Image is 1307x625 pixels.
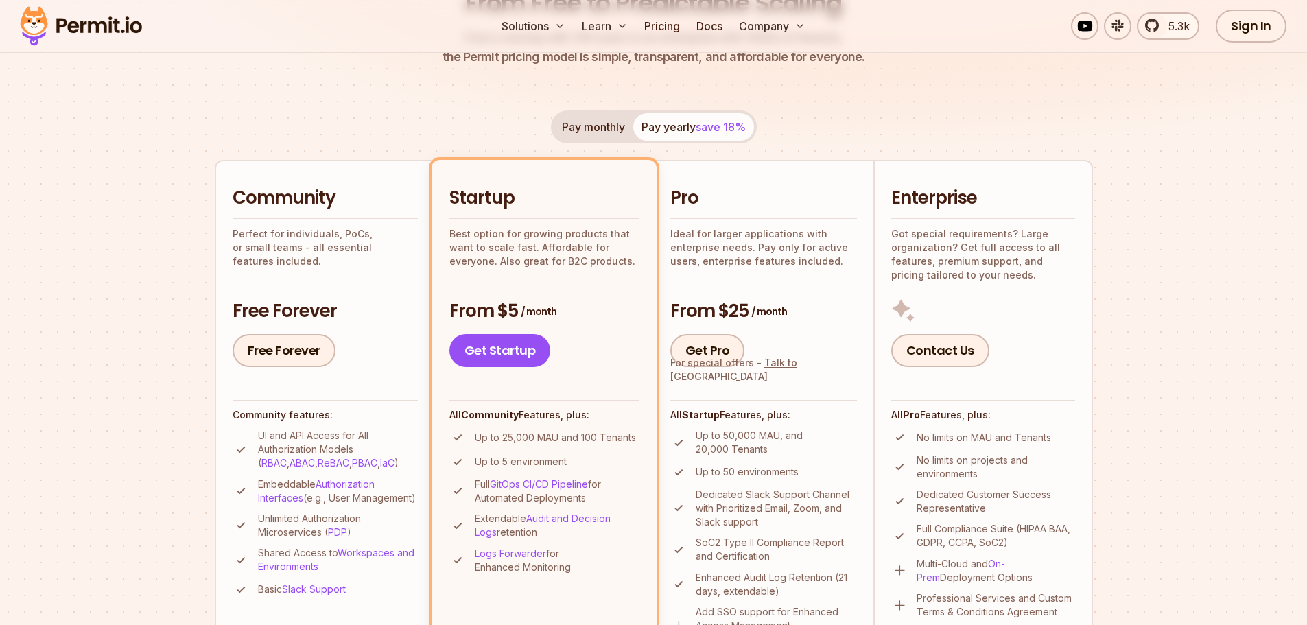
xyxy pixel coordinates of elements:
[696,429,857,456] p: Up to 50,000 MAU, and 20,000 Tenants
[696,465,799,479] p: Up to 50 environments
[380,457,395,469] a: IaC
[696,488,857,529] p: Dedicated Slack Support Channel with Prioritized Email, Zoom, and Slack support
[258,512,418,539] p: Unlimited Authorization Microservices ( )
[258,477,418,505] p: Embeddable (e.g., User Management)
[917,453,1075,481] p: No limits on projects and environments
[449,299,639,324] h3: From $5
[475,455,567,469] p: Up to 5 environment
[352,457,377,469] a: PBAC
[917,557,1075,585] p: Multi-Cloud and Deployment Options
[258,582,346,596] p: Basic
[475,431,636,445] p: Up to 25,000 MAU and 100 Tenants
[696,571,857,598] p: Enhanced Audit Log Retention (21 days, extendable)
[1216,10,1286,43] a: Sign In
[258,478,375,504] a: Authorization Interfaces
[490,478,588,490] a: GitOps CI/CD Pipeline
[233,227,418,268] p: Perfect for individuals, PoCs, or small teams - all essential features included.
[733,12,811,40] button: Company
[521,305,556,318] span: / month
[233,186,418,211] h2: Community
[328,526,347,538] a: PDP
[496,12,571,40] button: Solutions
[461,409,519,421] strong: Community
[670,227,857,268] p: Ideal for larger applications with enterprise needs. Pay only for active users, enterprise featur...
[670,356,857,384] div: For special offers -
[917,558,1005,583] a: On-Prem
[554,113,633,141] button: Pay monthly
[14,3,148,49] img: Permit logo
[670,299,857,324] h3: From $25
[233,334,335,367] a: Free Forever
[917,431,1051,445] p: No limits on MAU and Tenants
[475,547,639,574] p: for Enhanced Monitoring
[670,334,745,367] a: Get Pro
[261,457,287,469] a: RBAC
[258,429,418,470] p: UI and API Access for All Authorization Models ( , , , , )
[233,299,418,324] h3: Free Forever
[891,186,1075,211] h2: Enterprise
[475,512,611,538] a: Audit and Decision Logs
[691,12,728,40] a: Docs
[449,227,639,268] p: Best option for growing products that want to scale fast. Affordable for everyone. Also great for...
[670,408,857,422] h4: All Features, plus:
[891,408,1075,422] h4: All Features, plus:
[891,227,1075,282] p: Got special requirements? Large organization? Get full access to all features, premium support, a...
[917,591,1075,619] p: Professional Services and Custom Terms & Conditions Agreement
[682,409,720,421] strong: Startup
[475,547,546,559] a: Logs Forwarder
[576,12,633,40] button: Learn
[475,512,639,539] p: Extendable retention
[282,583,346,595] a: Slack Support
[903,409,920,421] strong: Pro
[475,477,639,505] p: Full for Automated Deployments
[1160,18,1190,34] span: 5.3k
[290,457,315,469] a: ABAC
[233,408,418,422] h4: Community features:
[449,408,639,422] h4: All Features, plus:
[917,522,1075,550] p: Full Compliance Suite (HIPAA BAA, GDPR, CCPA, SoC2)
[449,186,639,211] h2: Startup
[670,186,857,211] h2: Pro
[449,334,551,367] a: Get Startup
[917,488,1075,515] p: Dedicated Customer Success Representative
[751,305,787,318] span: / month
[639,12,685,40] a: Pricing
[696,536,857,563] p: SoC2 Type II Compliance Report and Certification
[1137,12,1199,40] a: 5.3k
[258,546,418,574] p: Shared Access to
[891,334,989,367] a: Contact Us
[318,457,349,469] a: ReBAC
